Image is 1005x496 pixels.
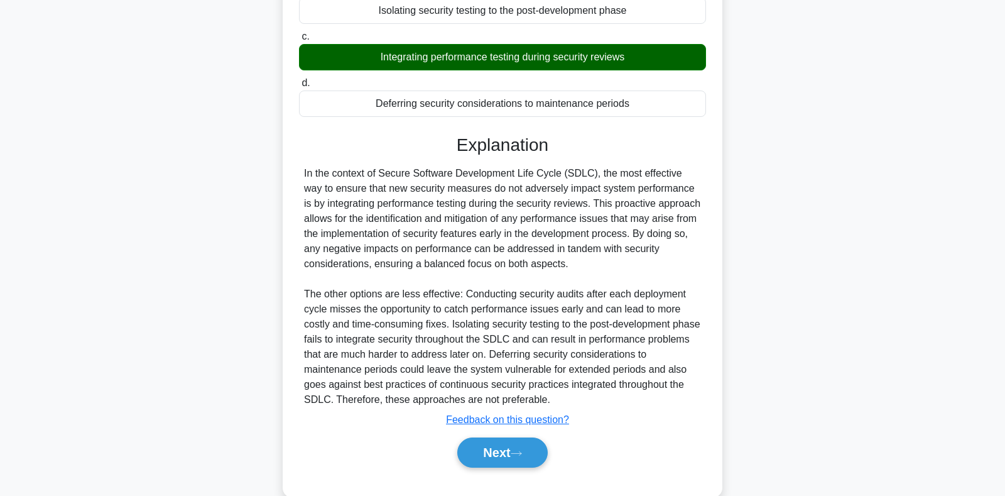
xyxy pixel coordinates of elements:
div: Integrating performance testing during security reviews [299,44,706,70]
span: c. [301,31,309,41]
div: In the context of Secure Software Development Life Cycle (SDLC), the most effective way to ensure... [304,166,701,407]
div: Deferring security considerations to maintenance periods [299,91,706,117]
span: d. [301,77,310,88]
h3: Explanation [307,135,698,156]
button: Next [457,438,547,468]
a: Feedback on this question? [446,414,569,425]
